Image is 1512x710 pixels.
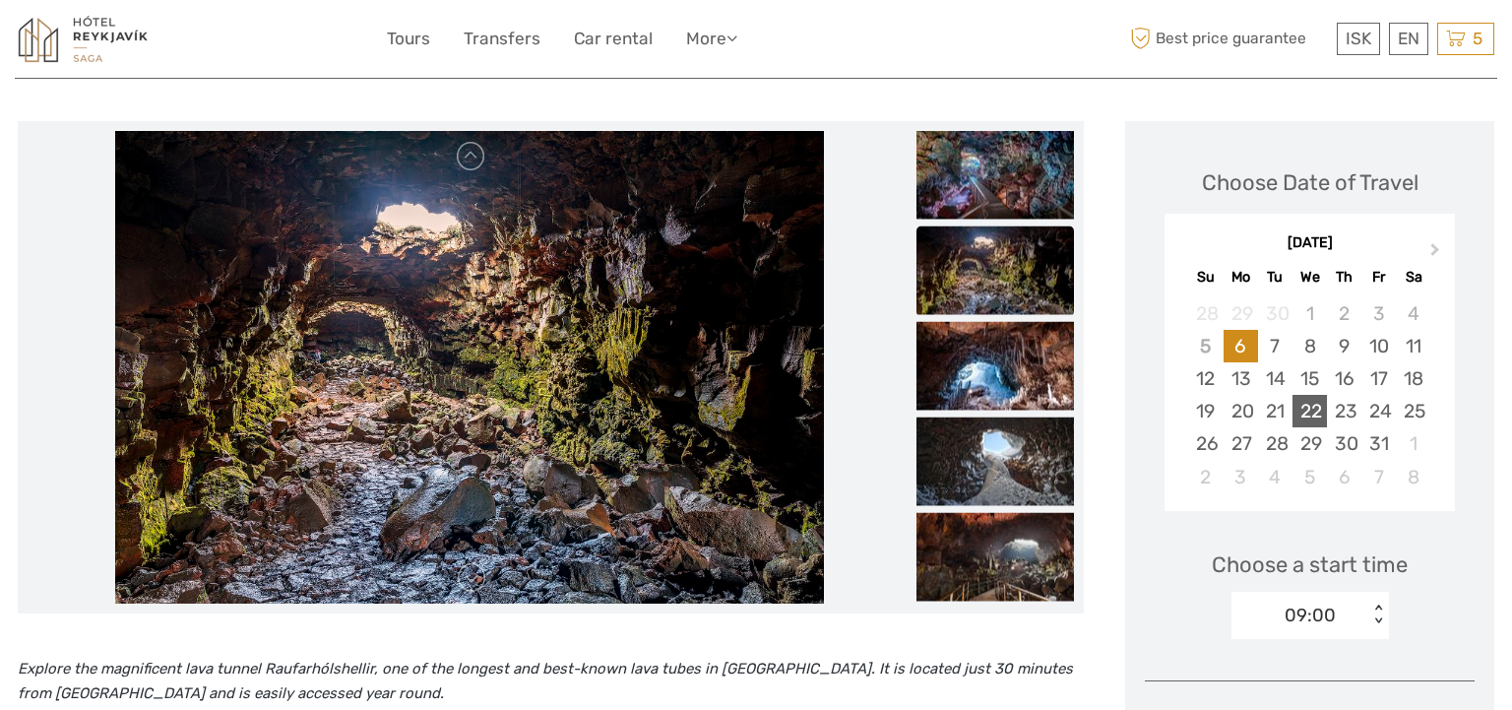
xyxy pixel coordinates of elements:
[1125,23,1332,55] span: Best price guarantee
[1361,362,1396,395] div: Choose Friday, October 17th, 2025
[1292,264,1327,290] div: We
[1396,461,1430,493] div: Choose Saturday, November 8th, 2025
[916,321,1074,410] img: 910aa2ce597a47ffa6f4dec05d732baf_slider_thumbnail.jpeg
[1292,297,1327,330] div: Not available Wednesday, October 1st, 2025
[464,25,540,53] a: Transfers
[1292,362,1327,395] div: Choose Wednesday, October 15th, 2025
[1327,427,1361,460] div: Choose Thursday, October 30th, 2025
[1258,264,1292,290] div: Tu
[1224,362,1258,395] div: Choose Monday, October 13th, 2025
[1292,461,1327,493] div: Choose Wednesday, November 5th, 2025
[1396,427,1430,460] div: Choose Saturday, November 1st, 2025
[1170,297,1448,493] div: month 2025-10
[1188,362,1223,395] div: Choose Sunday, October 12th, 2025
[574,25,653,53] a: Car rental
[686,25,737,53] a: More
[916,512,1074,601] img: 04bc02cf8edc480a932b81acc8f0efba_slider_thumbnail.jpeg
[1188,427,1223,460] div: Choose Sunday, October 26th, 2025
[1389,23,1428,55] div: EN
[1258,362,1292,395] div: Choose Tuesday, October 14th, 2025
[1396,395,1430,427] div: Choose Saturday, October 25th, 2025
[18,15,149,63] img: 1545-f919e0b8-ed97-4305-9c76-0e37fee863fd_logo_small.jpg
[1421,238,1453,270] button: Next Month
[916,417,1074,505] img: 59e997b92bb94fd2a493a58596261e2f_slider_thumbnail.jpeg
[1224,264,1258,290] div: Mo
[1165,233,1455,254] div: [DATE]
[115,131,824,604] img: 7c9f5080d9ea4cb2b674b1f5a8666a92_main_slider.jpg
[1258,395,1292,427] div: Choose Tuesday, October 21st, 2025
[1361,297,1396,330] div: Not available Friday, October 3rd, 2025
[1327,264,1361,290] div: Th
[1396,362,1430,395] div: Choose Saturday, October 18th, 2025
[1258,330,1292,362] div: Choose Tuesday, October 7th, 2025
[1396,330,1430,362] div: Choose Saturday, October 11th, 2025
[1258,427,1292,460] div: Choose Tuesday, October 28th, 2025
[1224,427,1258,460] div: Choose Monday, October 27th, 2025
[1327,297,1361,330] div: Not available Thursday, October 2nd, 2025
[1369,605,1386,625] div: < >
[1258,297,1292,330] div: Not available Tuesday, September 30th, 2025
[1258,461,1292,493] div: Choose Tuesday, November 4th, 2025
[1327,395,1361,427] div: Choose Thursday, October 23rd, 2025
[1188,297,1223,330] div: Not available Sunday, September 28th, 2025
[1224,330,1258,362] div: Choose Monday, October 6th, 2025
[1212,549,1408,580] span: Choose a start time
[1292,330,1327,362] div: Choose Wednesday, October 8th, 2025
[1361,427,1396,460] div: Choose Friday, October 31st, 2025
[1224,297,1258,330] div: Not available Monday, September 29th, 2025
[1327,330,1361,362] div: Choose Thursday, October 9th, 2025
[1188,330,1223,362] div: Not available Sunday, October 5th, 2025
[916,226,1074,314] img: 7c9f5080d9ea4cb2b674b1f5a8666a92_slider_thumbnail.jpg
[1361,461,1396,493] div: Choose Friday, November 7th, 2025
[916,130,1074,219] img: 3a4f43def25c4cc9b291d77a3c09a20a_slider_thumbnail.jpg
[1470,29,1485,48] span: 5
[1292,395,1327,427] div: Choose Wednesday, October 22nd, 2025
[1396,297,1430,330] div: Not available Saturday, October 4th, 2025
[1285,603,1336,628] div: 09:00
[1202,167,1418,198] div: Choose Date of Travel
[1188,461,1223,493] div: Choose Sunday, November 2nd, 2025
[1346,29,1371,48] span: ISK
[1396,264,1430,290] div: Sa
[1361,395,1396,427] div: Choose Friday, October 24th, 2025
[1361,330,1396,362] div: Choose Friday, October 10th, 2025
[1188,395,1223,427] div: Choose Sunday, October 19th, 2025
[1224,461,1258,493] div: Choose Monday, November 3rd, 2025
[1188,264,1223,290] div: Su
[18,660,1073,703] i: Explore the magnificent lava tunnel Raufarhólshellir, one of the longest and best-known lava tube...
[1361,264,1396,290] div: Fr
[1327,461,1361,493] div: Choose Thursday, November 6th, 2025
[1327,362,1361,395] div: Choose Thursday, October 16th, 2025
[387,25,430,53] a: Tours
[1224,395,1258,427] div: Choose Monday, October 20th, 2025
[1292,427,1327,460] div: Choose Wednesday, October 29th, 2025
